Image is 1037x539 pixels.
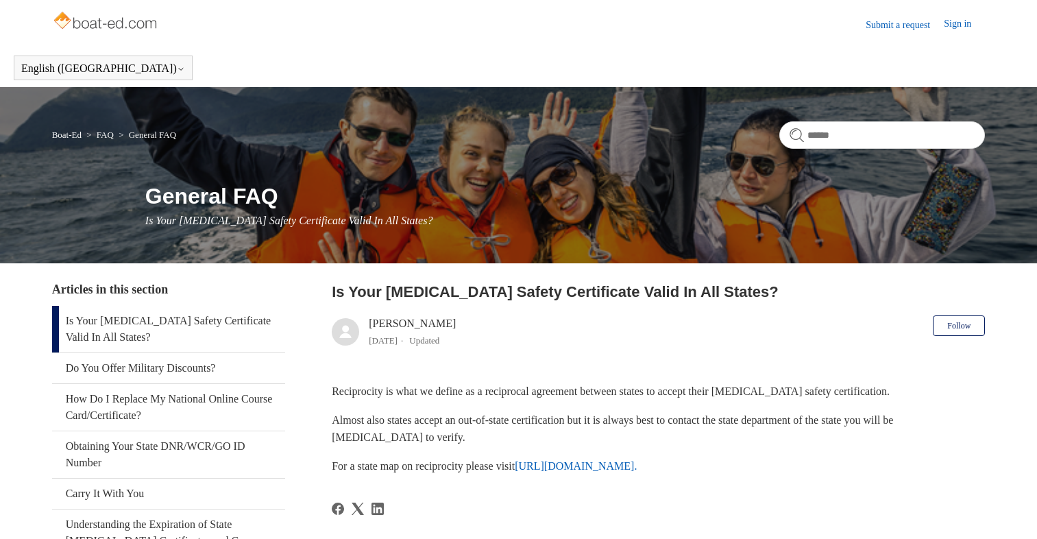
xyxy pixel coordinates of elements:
[116,130,176,140] li: General FAQ
[129,130,176,140] a: General FAQ
[332,280,985,303] h2: Is Your Boating Safety Certificate Valid In All States?
[866,18,944,32] a: Submit a request
[52,130,82,140] a: Boat-Ed
[332,503,344,515] svg: Share this page on Facebook
[84,130,116,140] li: FAQ
[332,503,344,515] a: Facebook
[52,283,168,296] span: Articles in this section
[352,503,364,515] svg: Share this page on X Corp
[371,503,384,515] svg: Share this page on LinkedIn
[145,180,986,213] h1: General FAQ
[352,503,364,515] a: X Corp
[332,457,985,475] p: For a state map on reciprocity please visit
[97,130,114,140] a: FAQ
[52,384,285,431] a: How Do I Replace My National Online Course Card/Certificate?
[409,335,439,346] li: Updated
[145,215,433,226] span: Is Your [MEDICAL_DATA] Safety Certificate Valid In All States?
[52,8,161,36] img: Boat-Ed Help Center home page
[515,460,637,472] a: [URL][DOMAIN_NAME].
[21,62,185,75] button: English ([GEOGRAPHIC_DATA])
[52,431,285,478] a: Obtaining Your State DNR/WCR/GO ID Number
[369,315,456,348] div: [PERSON_NAME]
[369,335,398,346] time: 03/01/2024, 16:48
[779,121,985,149] input: Search
[332,411,985,446] p: Almost also states accept an out-of-state certification but it is always best to contact the stat...
[944,16,985,33] a: Sign in
[52,306,285,352] a: Is Your [MEDICAL_DATA] Safety Certificate Valid In All States?
[933,315,985,336] button: Follow Article
[371,503,384,515] a: LinkedIn
[52,479,285,509] a: Carry It With You
[332,383,985,400] p: Reciprocity is what we define as a reciprocal agreement between states to accept their [MEDICAL_D...
[52,130,84,140] li: Boat-Ed
[52,353,285,383] a: Do You Offer Military Discounts?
